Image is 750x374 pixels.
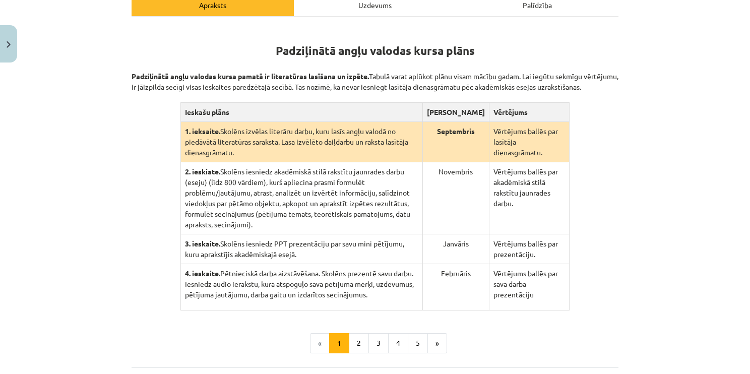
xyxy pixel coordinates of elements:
th: Vērtējums [489,103,569,122]
button: 5 [408,333,428,353]
td: Novembris [422,162,489,234]
button: » [427,333,447,353]
td: Vērtējums ballēs par sava darba prezentāciju [489,264,569,310]
p: Pētnieciskā darba aizstāvēšana. Skolēns prezentē savu darbu. Iesniedz audio ierakstu, kurā atspog... [185,268,418,300]
strong: 3. ieskaite. [185,239,220,248]
strong: 2. ieskiate. [185,167,220,176]
button: 2 [349,333,369,353]
td: Vērtējums ballēs par prezentāciju. [489,234,569,264]
button: 1 [329,333,349,353]
nav: Page navigation example [132,333,618,353]
p: Februāris [427,268,485,279]
td: Skolēns iesniedz PPT prezentāciju par savu mini pētījumu, kuru aprakstījis akadēmiskajā esejā. [180,234,422,264]
td: Skolēns izvēlas literāru darbu, kuru lasīs angļu valodā no piedāvātā literatūras saraksta. Lasa i... [180,122,422,162]
th: [PERSON_NAME] [422,103,489,122]
p: Tabulā varat aplūkot plānu visam mācību gadam. Lai iegūtu sekmīgu vērtējumu, ir jāizpilda secīgi ... [132,60,618,92]
strong: Padziļinātā angļu valodas kursa pamatā ir literatūras lasīšana un izpēte. [132,72,369,81]
button: 3 [368,333,389,353]
img: icon-close-lesson-0947bae3869378f0d4975bcd49f059093ad1ed9edebbc8119c70593378902aed.svg [7,41,11,48]
strong: 4. ieskaite. [185,269,220,278]
td: Vērtējums ballēs par lasītāja dienasgrāmatu. [489,122,569,162]
td: Skolēns iesniedz akadēmiskā stilā rakstītu jaunrades darbu (eseju) (līdz 800 vārdiem), kurš aplie... [180,162,422,234]
th: Ieskašu plāns [180,103,422,122]
strong: 1. ieksaite. [185,127,220,136]
td: Vērtējums ballēs par akadēmiskā stilā rakstītu jaunrades darbu. [489,162,569,234]
td: Janvāris [422,234,489,264]
button: 4 [388,333,408,353]
strong: Padziļinātā angļu valodas kursa plāns [276,43,475,58]
strong: Septembris [437,127,475,136]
